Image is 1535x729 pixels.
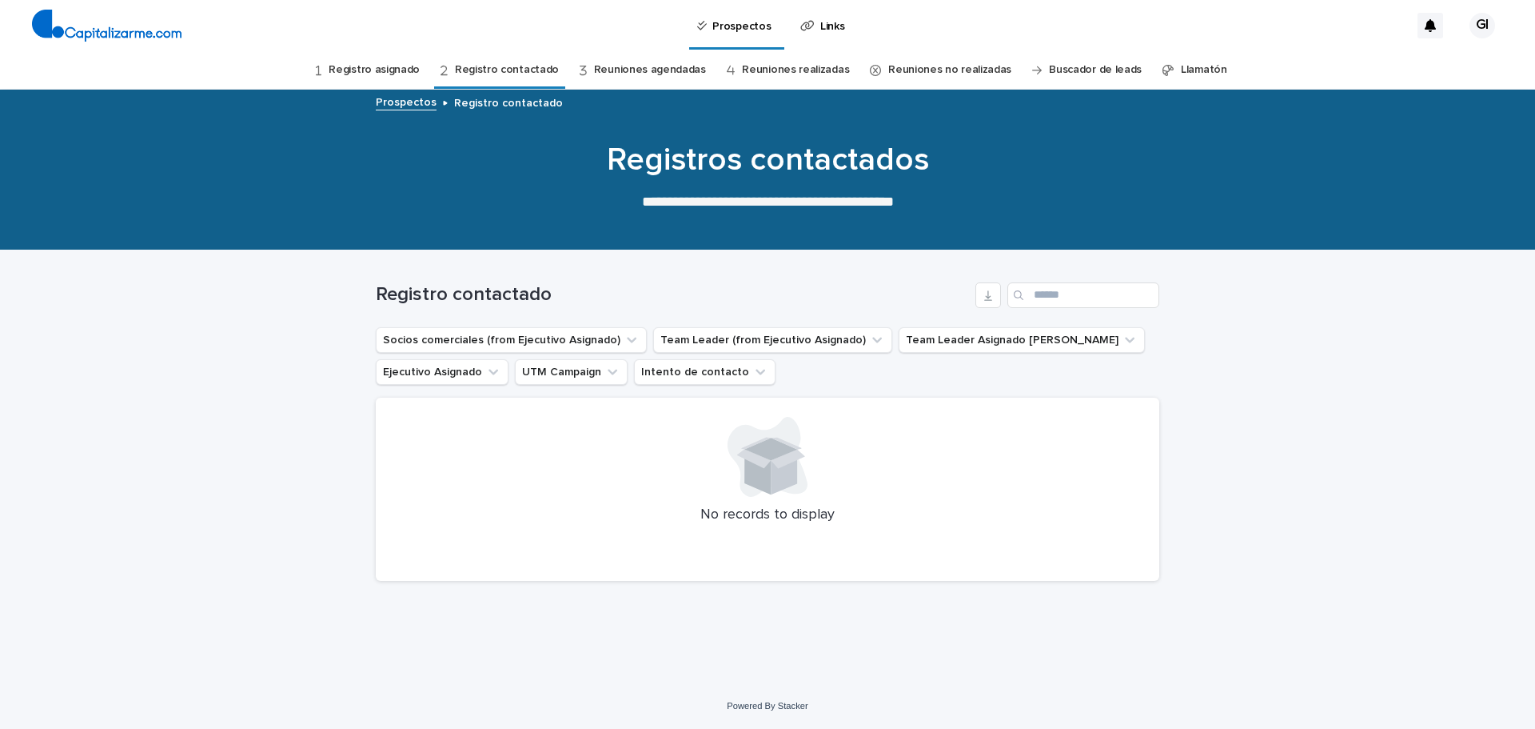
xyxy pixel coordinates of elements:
[455,51,559,89] a: Registro contactado
[888,51,1011,89] a: Reuniones no realizadas
[727,701,807,711] a: Powered By Stacker
[376,327,647,353] button: Socios comerciales (from Ejecutivo Asignado)
[594,51,706,89] a: Reuniones agendadas
[376,283,969,306] h1: Registro contactado
[376,92,437,110] a: Prospectos
[653,327,892,353] button: Team Leader (from Ejecutivo Asignado)
[742,51,849,89] a: Reuniones realizadas
[32,10,181,42] img: 4arMvv9wSvmHTHbXwTim
[395,507,1140,524] p: No records to display
[634,359,775,385] button: Intento de contacto
[1181,51,1227,89] a: Llamatón
[899,327,1145,353] button: Team Leader Asignado LLamados
[515,359,628,385] button: UTM Campaign
[376,141,1159,179] h1: Registros contactados
[1007,282,1159,308] input: Search
[1049,51,1142,89] a: Buscador de leads
[329,51,420,89] a: Registro asignado
[376,359,508,385] button: Ejecutivo Asignado
[454,93,563,110] p: Registro contactado
[1469,13,1495,38] div: GI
